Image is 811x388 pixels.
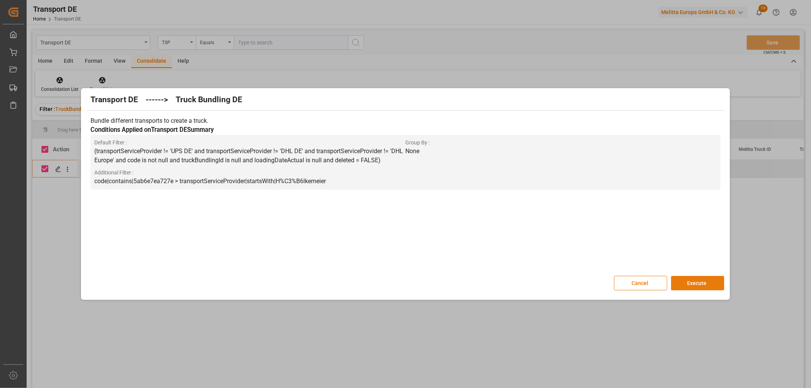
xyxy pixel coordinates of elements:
[405,147,716,156] p: None
[94,177,405,186] p: code|contains|5ab6e7ea727e > transportServiceProvider|startsWith|H%C3%B6lkemeier
[176,94,242,106] h2: Truck Bundling DE
[90,94,138,106] h2: Transport DE
[94,139,405,147] span: Default Filter :
[90,125,720,135] h3: Conditions Applied on Transport DE Summary
[671,276,724,290] button: Execute
[94,147,405,165] p: (transportServiceProvider != 'UPS DE' and transportServiceProvider != 'DHL DE' and transportServi...
[90,116,720,125] p: Bundle different transports to create a truck.
[146,94,168,106] h2: ------>
[405,139,716,147] span: Group By :
[614,276,667,290] button: Cancel
[94,169,405,177] span: Additional Filter :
